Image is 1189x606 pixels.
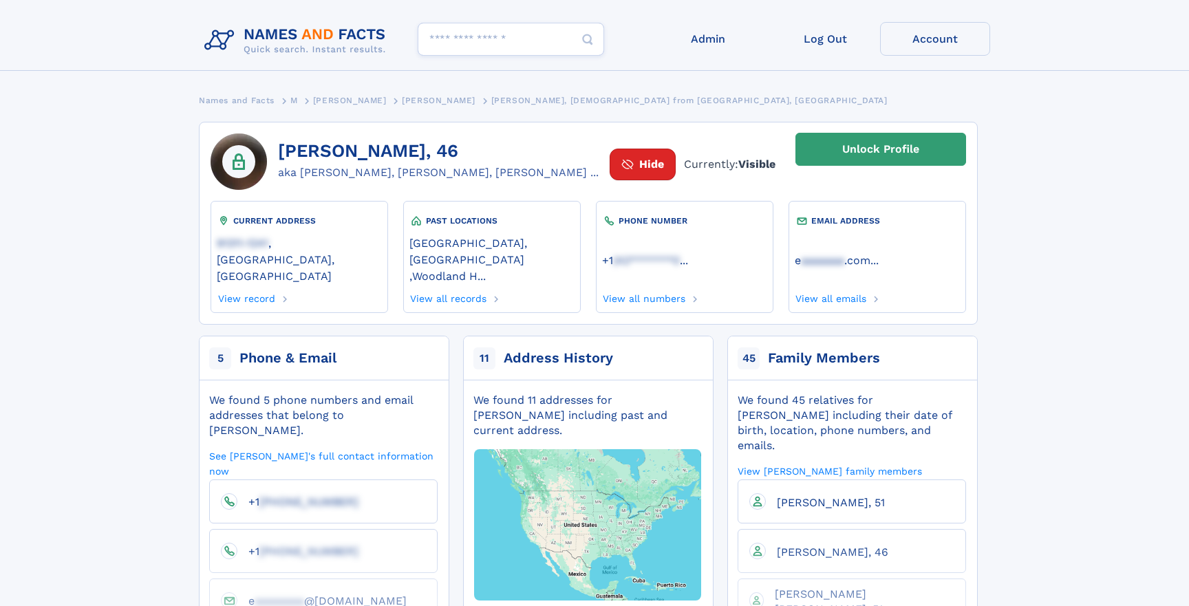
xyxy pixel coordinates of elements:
div: Phone & Email [239,349,336,368]
span: 11 [473,347,495,369]
a: Account [880,22,990,56]
span: 45 [738,347,760,369]
div: We found 45 relatives for [PERSON_NAME] including their date of birth, location, phone numbers, a... [738,393,966,453]
a: ... [795,254,960,267]
div: We found 5 phone numbers and email addresses that belong to [PERSON_NAME]. [209,393,438,438]
span: 91311-1241 [217,237,268,250]
a: View record [217,289,275,304]
span: [PERSON_NAME] [313,96,387,105]
button: Search Button [571,23,604,56]
div: Family Members [768,349,880,368]
span: [PHONE_NUMBER] [259,545,358,558]
div: , [409,228,575,289]
div: CURRENT ADDRESS [217,214,382,228]
div: Address History [504,349,613,368]
span: Currently: [684,156,775,173]
a: +1[PHONE_NUMBER] [237,495,358,508]
a: 91311-1241, [GEOGRAPHIC_DATA], [GEOGRAPHIC_DATA] [217,235,382,283]
div: EMAIL ADDRESS [795,214,960,228]
a: Woodland H... [412,268,486,283]
input: search input [418,23,604,56]
a: [PERSON_NAME], 46 [766,545,888,558]
a: [GEOGRAPHIC_DATA], [GEOGRAPHIC_DATA] [409,235,575,266]
a: [PERSON_NAME], 51 [766,495,885,508]
span: aaaaaaa [801,254,844,267]
span: Hide [639,156,664,173]
a: View all numbers [602,289,686,304]
a: View [PERSON_NAME] family members [738,464,922,477]
a: Log Out [770,22,880,56]
span: M [290,96,298,105]
div: PAST LOCATIONS [409,214,575,228]
h1: [PERSON_NAME], 46 [278,141,599,162]
a: ... [602,254,767,267]
div: aka [PERSON_NAME], [PERSON_NAME], [PERSON_NAME] ... [278,164,599,181]
span: [PERSON_NAME], [DEMOGRAPHIC_DATA] from [GEOGRAPHIC_DATA], [GEOGRAPHIC_DATA] [491,96,888,105]
a: Admin [653,22,763,56]
span: [PERSON_NAME], 46 [777,545,888,559]
a: See [PERSON_NAME]'s full contact information now [209,449,438,477]
span: [PERSON_NAME] [402,96,475,105]
span: [PHONE_NUMBER] [259,495,358,508]
a: M [290,91,298,109]
a: +1[PHONE_NUMBER] [237,544,358,557]
a: View all records [409,289,487,304]
span: Visible [738,158,775,171]
button: Hide [610,149,676,180]
span: [PERSON_NAME], 51 [777,496,885,509]
span: 5 [209,347,231,369]
a: Unlock Profile [795,133,966,166]
img: Logo Names and Facts [199,22,397,59]
a: Names and Facts [199,91,275,109]
a: [PERSON_NAME] [402,91,475,109]
a: [PERSON_NAME] [313,91,387,109]
a: eaaaaaaa.com [795,252,870,267]
div: PHONE NUMBER [602,214,767,228]
div: Unlock Profile [842,133,919,165]
a: View all emails [795,289,867,304]
div: We found 11 addresses for [PERSON_NAME] including past and current address. [473,393,702,438]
